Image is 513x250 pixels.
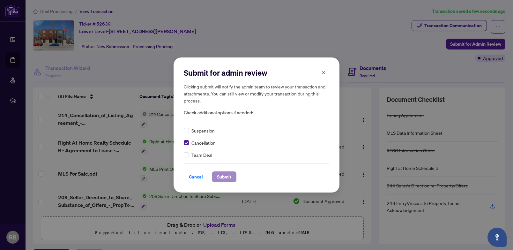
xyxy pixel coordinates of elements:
span: Suspension [191,127,215,134]
button: Cancel [184,171,208,182]
span: close [321,70,326,75]
button: Submit [212,171,236,182]
span: Team Deal [191,151,212,158]
h2: Submit for admin review [184,68,329,78]
span: Submit [217,172,231,182]
span: Cancel [189,172,203,182]
span: Cancellation [191,139,216,146]
span: Check additional options if needed: [184,109,329,117]
button: Open asap [487,228,507,247]
h5: Clicking submit will notify the admin team to review your transaction and attachments. You can st... [184,83,329,104]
